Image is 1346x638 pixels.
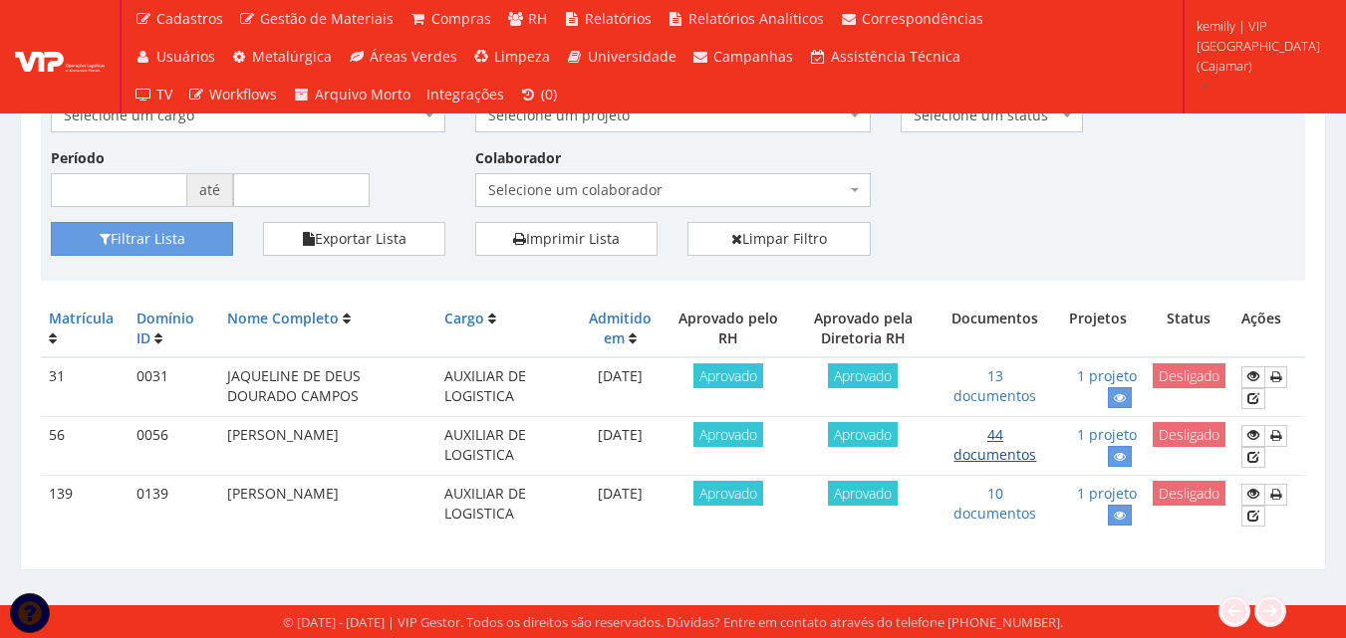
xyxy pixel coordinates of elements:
a: TV [127,76,180,113]
td: 56 [41,417,129,476]
span: Aprovado [693,363,763,388]
span: Aprovado [828,422,898,447]
button: Filtrar Lista [51,222,233,256]
td: [DATE] [571,357,671,417]
span: Aprovado [693,481,763,506]
td: [DATE] [571,417,671,476]
span: Assistência Técnica [831,47,960,66]
a: Metalúrgica [223,38,341,76]
a: 13 documentos [953,366,1036,405]
span: Universidade [588,47,676,66]
td: 0139 [129,476,219,534]
span: Usuários [156,47,215,66]
a: Assistência Técnica [801,38,968,76]
span: Compras [431,9,491,28]
span: Correspondências [862,9,983,28]
span: Selecione um status [901,99,1083,132]
a: 10 documentos [953,484,1036,523]
a: Admitido em [589,309,652,347]
span: Desligado [1153,363,1225,388]
a: Usuários [127,38,223,76]
a: 1 projeto [1077,484,1137,503]
th: Aprovado pelo RH [671,301,787,357]
a: Universidade [558,38,684,76]
a: Limpeza [465,38,559,76]
span: Workflows [209,85,277,104]
th: Status [1145,301,1233,357]
td: AUXILIAR DE LOGISTICA [436,417,571,476]
span: Aprovado [693,422,763,447]
span: Selecione um status [914,106,1058,125]
span: Desligado [1153,481,1225,506]
td: 139 [41,476,129,534]
a: Áreas Verdes [340,38,465,76]
th: Documentos [940,301,1051,357]
a: Integrações [418,76,512,113]
a: 1 projeto [1077,366,1137,385]
td: [PERSON_NAME] [219,476,436,534]
span: Integrações [426,85,504,104]
th: Ações [1233,301,1305,357]
td: 31 [41,357,129,417]
td: JAQUELINE DE DEUS DOURADO CAMPOS [219,357,436,417]
span: Selecione um projeto [488,106,845,125]
label: Período [51,148,105,168]
span: Cadastros [156,9,223,28]
span: Relatórios Analíticos [688,9,824,28]
span: Gestão de Materiais [260,9,394,28]
img: logo [15,42,105,72]
button: Exportar Lista [263,222,445,256]
td: [PERSON_NAME] [219,417,436,476]
td: 0031 [129,357,219,417]
a: 1 projeto [1077,425,1137,444]
a: Workflows [180,76,286,113]
span: Metalúrgica [252,47,332,66]
a: 44 documentos [953,425,1036,464]
th: Aprovado pela Diretoria RH [787,301,940,357]
span: até [187,173,233,207]
th: Projetos [1051,301,1145,357]
a: Matrícula [49,309,114,327]
span: Relatórios [585,9,652,28]
a: Cargo [444,309,484,327]
a: Campanhas [684,38,802,76]
span: Desligado [1153,422,1225,447]
span: Selecione um colaborador [475,173,870,207]
a: (0) [512,76,566,113]
a: Arquivo Morto [285,76,418,113]
span: RH [528,9,547,28]
a: Imprimir Lista [475,222,658,256]
td: 0056 [129,417,219,476]
label: Colaborador [475,148,561,168]
span: TV [156,85,172,104]
span: Áreas Verdes [370,47,457,66]
span: Aprovado [828,481,898,506]
td: [DATE] [571,476,671,534]
a: Nome Completo [227,309,339,327]
span: Selecione um colaborador [488,180,845,200]
span: Arquivo Morto [315,85,410,104]
div: © [DATE] - [DATE] | VIP Gestor. Todos os direitos são reservados. Dúvidas? Entre em contato atrav... [283,613,1063,632]
span: (0) [541,85,557,104]
span: Selecione um cargo [64,106,420,125]
span: kemilly | VIP [GEOGRAPHIC_DATA] (Cajamar) [1197,16,1320,76]
span: Limpeza [494,47,550,66]
td: AUXILIAR DE LOGISTICA [436,476,571,534]
span: Selecione um cargo [51,99,445,132]
span: Selecione um projeto [475,99,870,132]
td: AUXILIAR DE LOGISTICA [436,357,571,417]
span: Campanhas [713,47,793,66]
a: Domínio ID [136,309,194,347]
a: Limpar Filtro [687,222,870,256]
span: Aprovado [828,363,898,388]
